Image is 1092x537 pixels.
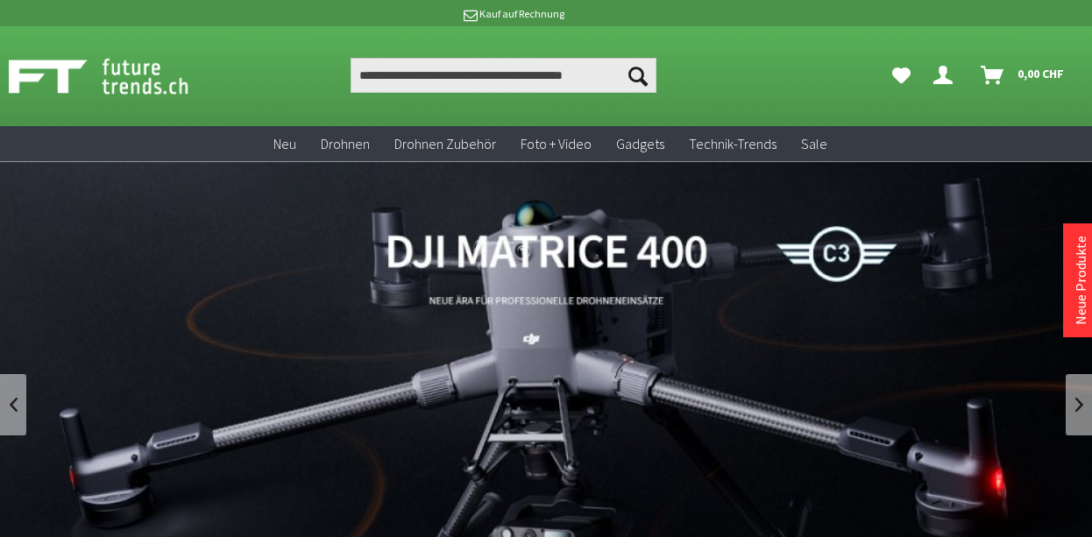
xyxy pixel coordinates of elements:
[801,135,827,152] span: Sale
[883,58,919,93] a: Meine Favoriten
[273,135,296,152] span: Neu
[789,126,840,162] a: Sale
[689,135,776,152] span: Technik-Trends
[1072,236,1089,325] a: Neue Produkte
[394,135,496,152] span: Drohnen Zubehör
[616,135,664,152] span: Gadgets
[620,58,656,93] button: Suchen
[321,135,370,152] span: Drohnen
[351,58,656,93] input: Produkt, Marke, Kategorie, EAN, Artikelnummer…
[261,126,308,162] a: Neu
[1018,60,1064,88] span: 0,00 CHF
[604,126,677,162] a: Gadgets
[926,58,967,93] a: Dein Konto
[9,54,227,98] img: Shop Futuretrends - zur Startseite wechseln
[521,135,592,152] span: Foto + Video
[974,58,1073,93] a: Warenkorb
[508,126,604,162] a: Foto + Video
[308,126,382,162] a: Drohnen
[382,126,508,162] a: Drohnen Zubehör
[677,126,789,162] a: Technik-Trends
